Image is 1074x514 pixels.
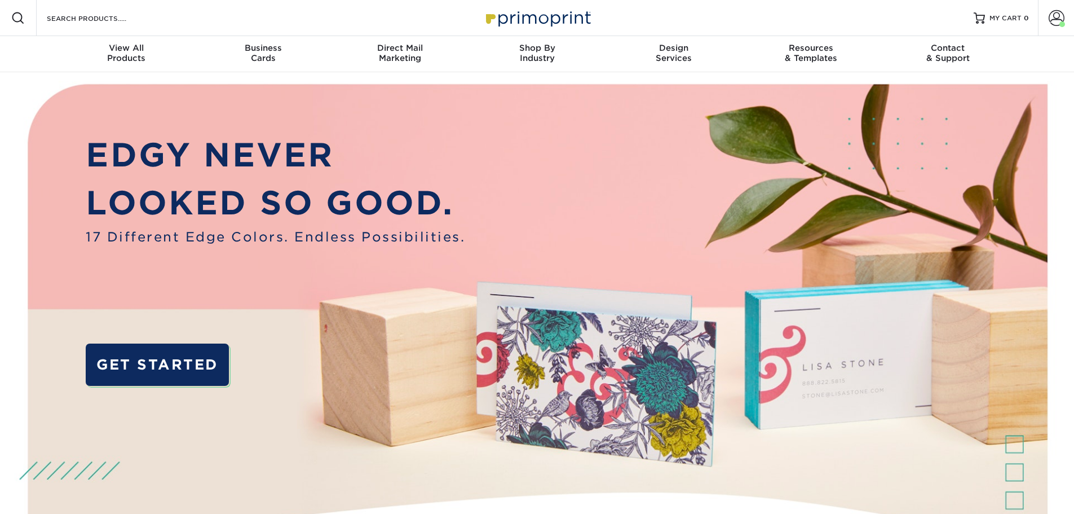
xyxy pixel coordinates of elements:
p: LOOKED SO GOOD. [86,179,465,227]
a: BusinessCards [195,36,332,72]
div: Industry [469,43,605,63]
a: DesignServices [605,36,742,72]
div: Marketing [332,43,469,63]
span: Direct Mail [332,43,469,53]
span: Resources [742,43,879,53]
span: View All [58,43,195,53]
a: Direct MailMarketing [332,36,469,72]
span: Contact [879,43,1016,53]
div: Products [58,43,195,63]
div: Cards [195,43,332,63]
span: 17 Different Edge Colors. Endless Possibilities. [86,227,465,247]
a: Shop ByIndustry [469,36,605,72]
input: SEARCH PRODUCTS..... [46,11,156,25]
img: Primoprint [481,6,594,30]
span: MY CART [989,14,1022,23]
span: Shop By [469,43,605,53]
span: Design [605,43,742,53]
span: 0 [1024,14,1029,22]
a: Contact& Support [879,36,1016,72]
a: View AllProducts [58,36,195,72]
a: Resources& Templates [742,36,879,72]
span: Business [195,43,332,53]
a: GET STARTED [86,344,228,386]
p: EDGY NEVER [86,131,465,179]
div: & Support [879,43,1016,63]
div: & Templates [742,43,879,63]
div: Services [605,43,742,63]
